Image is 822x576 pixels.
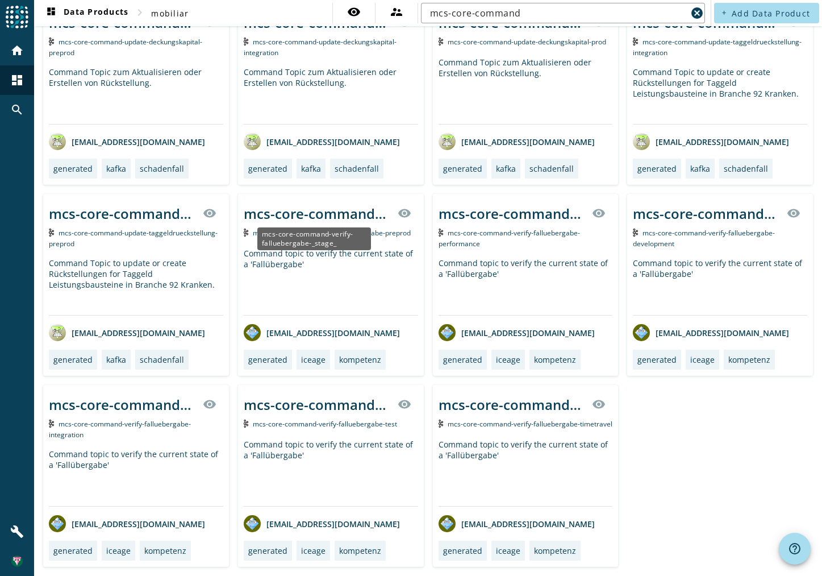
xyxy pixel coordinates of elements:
mat-icon: visibility [203,397,216,411]
img: Kafka Topic: mcs-core-command-update-taggeldrueckstellung-integration [633,38,638,45]
span: mobiliar [151,8,189,19]
mat-icon: cancel [690,6,704,20]
div: iceage [301,545,326,556]
input: Search (% or * for wildcards) [430,6,687,20]
img: Kafka Topic: mcs-core-command-update-deckungskapital-preprod [49,38,54,45]
img: Kafka Topic: mcs-core-command-verify-falluebergabe-development [633,229,638,237]
mat-icon: visibility [592,397,606,411]
button: Data Products [40,3,133,23]
div: schadenfall [529,163,574,174]
span: Kafka Topic: mcs-core-command-verify-falluebergabe-development [633,228,775,248]
div: generated [53,163,93,174]
mat-icon: visibility [203,206,216,220]
mat-icon: build [10,525,24,538]
div: [EMAIL_ADDRESS][DOMAIN_NAME] [439,324,595,341]
mat-icon: supervisor_account [390,5,403,19]
div: generated [443,163,482,174]
div: mcs-core-command-verify-falluebergabe-_stage_ [439,204,586,223]
div: generated [637,163,677,174]
div: kompetenz [728,354,770,365]
span: Kafka Topic: mcs-core-command-verify-falluebergabe-timetravel [448,419,612,429]
div: kompetenz [339,354,381,365]
div: [EMAIL_ADDRESS][DOMAIN_NAME] [244,133,400,150]
img: avatar [633,133,650,150]
div: Command Topic to update or create Rückstellungen for Taggeld Leistungsbausteine in Branche 92 Kra... [49,258,223,315]
img: avatar [439,324,456,341]
span: Data Products [44,6,128,20]
mat-icon: dashboard [10,73,24,87]
mat-icon: visibility [787,206,800,220]
img: Kafka Topic: mcs-core-command-update-deckungskapital-prod [439,38,444,45]
div: Command Topic zum Aktualisieren oder Erstellen von Rückstellung. [439,57,613,124]
mat-icon: search [10,103,24,117]
mat-icon: dashboard [44,6,58,20]
span: Kafka Topic: mcs-core-command-verify-falluebergabe-performance [439,228,581,248]
div: mcs-core-command-verify-falluebergabe-_stage_ [633,204,780,223]
div: kompetenz [534,545,576,556]
div: generated [248,163,287,174]
img: avatar [49,133,66,150]
div: schadenfall [140,354,184,365]
img: avatar [633,324,650,341]
div: Command Topic zum Aktualisieren oder Erstellen von Rückstellung. [244,67,418,124]
div: kafka [690,163,710,174]
span: Kafka Topic: mcs-core-command-update-taggeldrueckstellung-integration [633,37,802,57]
div: generated [248,354,287,365]
div: Command topic to verify the current state of a 'Fallübergabe' [633,258,807,315]
img: avatar [244,133,261,150]
mat-icon: home [10,44,24,57]
div: schadenfall [335,163,379,174]
div: Command topic to verify the current state of a 'Fallübergabe' [439,439,613,506]
div: kafka [301,163,321,174]
img: Kafka Topic: mcs-core-command-verify-falluebergabe-preprod [244,229,249,237]
div: generated [53,545,93,556]
img: avatar [439,515,456,532]
img: avatar [244,324,261,341]
div: [EMAIL_ADDRESS][DOMAIN_NAME] [633,324,789,341]
div: mcs-core-command-update-taggeldrueckstellung-_stage_ [49,204,196,223]
div: kompetenz [534,354,576,365]
div: Command Topic zum Aktualisieren oder Erstellen von Rückstellung. [49,67,223,124]
div: iceage [106,545,131,556]
div: iceage [690,354,715,365]
img: avatar [49,515,66,532]
div: [EMAIL_ADDRESS][DOMAIN_NAME] [439,133,595,150]
mat-icon: visibility [398,397,411,411]
button: Clear [689,5,705,21]
div: iceage [496,354,520,365]
div: mcs-core-command-verify-falluebergabe-_stage_ [244,395,391,414]
img: Kafka Topic: mcs-core-command-update-taggeldrueckstellung-preprod [49,229,54,237]
div: kafka [106,354,126,365]
mat-icon: visibility [592,206,606,220]
mat-icon: visibility [347,5,361,19]
div: [EMAIL_ADDRESS][DOMAIN_NAME] [244,515,400,532]
div: kompetenz [144,545,186,556]
div: mcs-core-command-verify-falluebergabe-_stage_ [439,395,586,414]
div: Command topic to verify the current state of a 'Fallübergabe' [49,449,223,506]
img: Kafka Topic: mcs-core-command-verify-falluebergabe-test [244,420,249,428]
div: [EMAIL_ADDRESS][DOMAIN_NAME] [439,515,595,532]
mat-icon: visibility [398,206,411,220]
img: Kafka Topic: mcs-core-command-verify-falluebergabe-performance [439,229,444,237]
div: iceage [496,545,520,556]
span: Kafka Topic: mcs-core-command-update-deckungskapital-preprod [49,37,202,57]
div: generated [637,354,677,365]
button: mobiliar [147,3,193,23]
button: Add Data Product [714,3,819,23]
div: Command topic to verify the current state of a 'Fallübergabe' [439,258,613,315]
img: avatar [439,133,456,150]
span: Add Data Product [732,8,810,19]
span: Kafka Topic: mcs-core-command-update-deckungskapital-integration [244,37,397,57]
div: [EMAIL_ADDRESS][DOMAIN_NAME] [49,515,205,532]
img: 5ba4e083c89e3dd1cb8d0563bab23dbc [11,556,23,567]
div: kompetenz [339,545,381,556]
div: mcs-core-command-verify-falluebergabe-_stage_ [49,395,196,414]
img: avatar [49,324,66,341]
span: Kafka Topic: mcs-core-command-verify-falluebergabe-test [253,419,397,429]
span: Kafka Topic: mcs-core-command-update-deckungskapital-prod [448,37,606,47]
img: spoud-logo.svg [6,6,28,28]
mat-icon: help_outline [788,542,802,556]
div: generated [443,354,482,365]
div: schadenfall [724,163,768,174]
mat-icon: chevron_right [133,6,147,19]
